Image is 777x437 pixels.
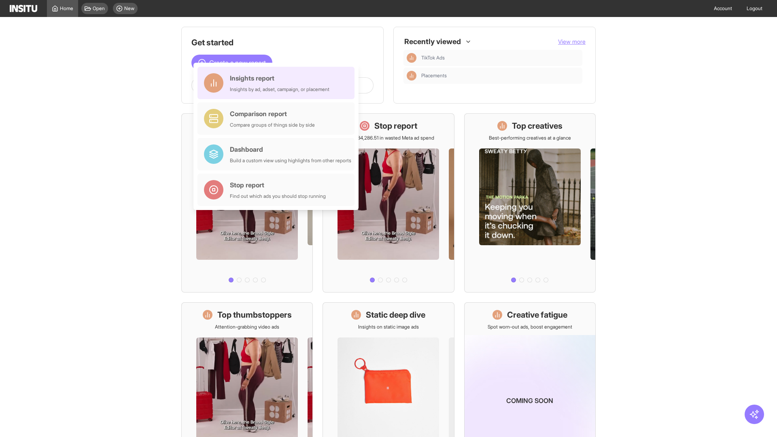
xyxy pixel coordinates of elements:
[489,135,571,141] p: Best-performing creatives at a glance
[407,71,416,81] div: Insights
[230,193,326,199] div: Find out which ads you should stop running
[421,72,447,79] span: Placements
[181,113,313,293] a: What's live nowSee all active ads instantly
[230,109,315,119] div: Comparison report
[464,113,596,293] a: Top creativesBest-performing creatives at a glance
[191,55,272,71] button: Create a new report
[60,5,73,12] span: Home
[215,324,279,330] p: Attention-grabbing video ads
[323,113,454,293] a: Stop reportSave £34,286.51 in wasted Meta ad spend
[191,37,374,48] h1: Get started
[230,144,351,154] div: Dashboard
[217,309,292,320] h1: Top thumbstoppers
[10,5,37,12] img: Logo
[512,120,563,132] h1: Top creatives
[93,5,105,12] span: Open
[230,180,326,190] div: Stop report
[358,324,419,330] p: Insights on static image ads
[407,53,416,63] div: Insights
[230,86,329,93] div: Insights by ad, adset, campaign, or placement
[558,38,586,45] span: View more
[124,5,134,12] span: New
[421,72,579,79] span: Placements
[421,55,445,61] span: TikTok Ads
[230,73,329,83] div: Insights report
[230,122,315,128] div: Compare groups of things side by side
[374,120,417,132] h1: Stop report
[366,309,425,320] h1: Static deep dive
[343,135,434,141] p: Save £34,286.51 in wasted Meta ad spend
[421,55,579,61] span: TikTok Ads
[558,38,586,46] button: View more
[209,58,266,68] span: Create a new report
[230,157,351,164] div: Build a custom view using highlights from other reports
